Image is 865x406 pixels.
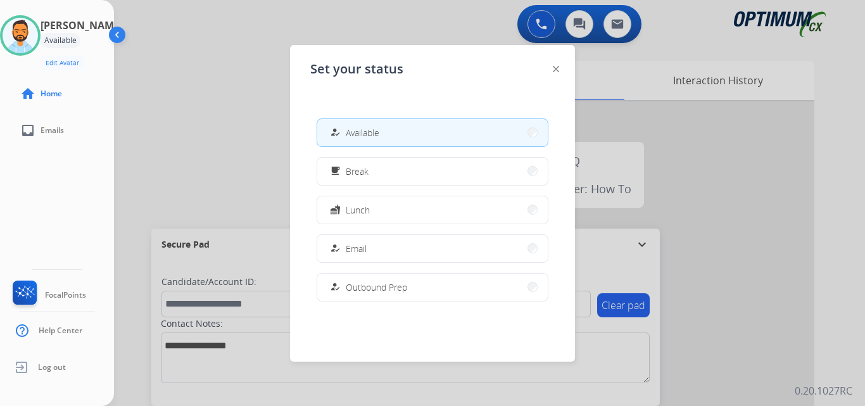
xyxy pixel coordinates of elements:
h3: [PERSON_NAME] [41,18,123,33]
mat-icon: fastfood [330,205,341,215]
img: avatar [3,18,38,53]
span: Break [346,165,369,178]
button: Edit Avatar [41,56,84,70]
span: Set your status [310,60,403,78]
span: Available [346,126,379,139]
mat-icon: how_to_reg [330,127,341,138]
button: Lunch [317,196,548,224]
button: Available [317,119,548,146]
span: FocalPoints [45,290,86,300]
span: Lunch [346,203,370,217]
mat-icon: home [20,86,35,101]
span: Log out [38,362,66,372]
mat-icon: how_to_reg [330,282,341,293]
mat-icon: how_to_reg [330,243,341,254]
span: Outbound Prep [346,281,407,294]
p: 0.20.1027RC [795,383,852,398]
button: Email [317,235,548,262]
span: Email [346,242,367,255]
img: close-button [553,66,559,72]
span: Home [41,89,62,99]
span: Emails [41,125,64,136]
mat-icon: inbox [20,123,35,138]
div: Available [41,33,80,48]
button: Break [317,158,548,185]
button: Outbound Prep [317,274,548,301]
a: FocalPoints [10,281,86,310]
mat-icon: free_breakfast [330,166,341,177]
span: Help Center [39,326,82,336]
